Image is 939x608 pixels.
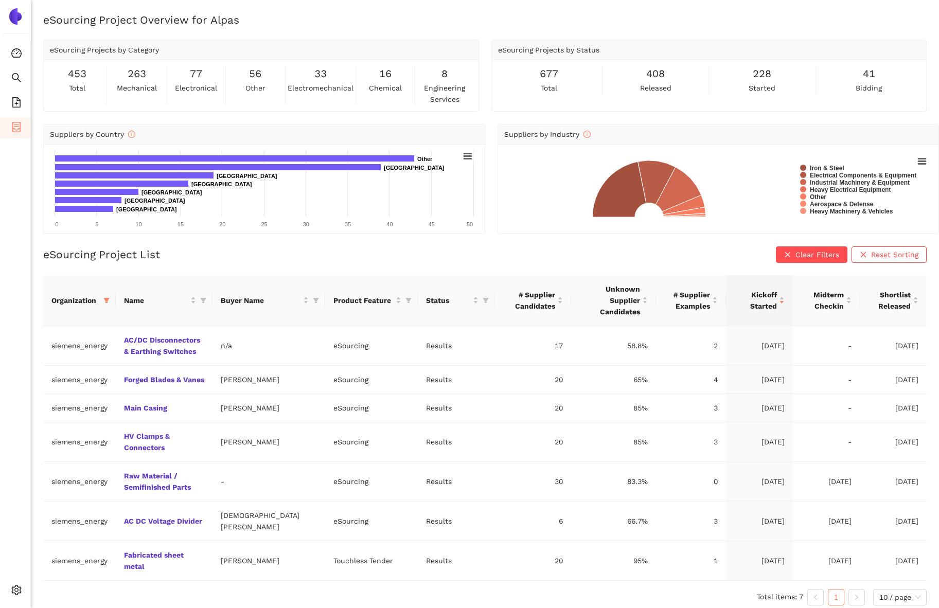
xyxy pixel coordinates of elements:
span: Organization [51,295,99,306]
span: Shortlist Released [868,289,911,312]
td: [PERSON_NAME] [212,422,325,462]
span: right [854,594,860,600]
span: Product Feature [333,295,394,306]
span: Reset Sorting [871,249,918,260]
div: Page Size [873,589,927,605]
th: this column's title is Buyer Name,this column is sortable [212,275,325,326]
td: [PERSON_NAME] [212,366,325,394]
text: 45 [429,221,435,227]
span: mechanical [117,82,157,94]
td: 66.7% [571,502,656,541]
span: released [640,82,671,94]
td: 85% [571,422,656,462]
td: [DATE] [860,326,927,366]
span: total [541,82,557,94]
td: 20 [495,366,571,394]
text: 0 [55,221,58,227]
text: 50 [467,221,473,227]
span: filter [481,293,491,308]
span: file-add [11,94,22,114]
td: siemens_energy [43,326,116,366]
td: siemens_energy [43,366,116,394]
td: [PERSON_NAME] [212,394,325,422]
td: 3 [656,502,726,541]
span: 408 [646,66,665,82]
td: 3 [656,422,726,462]
text: Heavy Electrical Equipment [810,186,891,193]
td: [DATE] [860,394,927,422]
span: filter [403,293,414,308]
span: search [11,69,22,90]
span: filter [313,297,319,303]
text: Other [810,193,826,201]
text: 30 [303,221,309,227]
th: this column's title is Midterm Checkin,this column is sortable [793,275,860,326]
td: eSourcing [325,422,418,462]
span: engineering services [417,82,472,105]
td: [DATE] [860,366,927,394]
li: Total items: 7 [757,589,803,605]
span: close [784,251,791,259]
span: container [11,118,22,139]
td: eSourcing [325,462,418,502]
td: eSourcing [325,326,418,366]
td: [DATE] [726,502,793,541]
button: closeReset Sorting [852,246,927,263]
h2: eSourcing Project Overview for Alpas [43,12,927,27]
th: this column's title is Shortlist Released,this column is sortable [860,275,927,326]
li: Previous Page [807,589,824,605]
td: Results [418,502,495,541]
td: eSourcing [325,394,418,422]
text: Heavy Machinery & Vehicles [810,208,893,215]
text: Electrical Components & Equipment [810,172,916,179]
text: 40 [386,221,393,227]
text: Other [417,156,433,162]
td: [DATE] [860,462,927,502]
span: dashboard [11,44,22,65]
td: - [793,366,860,394]
td: Touchless Tender [325,541,418,581]
img: Logo [7,8,24,25]
td: siemens_energy [43,394,116,422]
span: 41 [863,66,875,82]
span: 33 [314,66,327,82]
td: 4 [656,366,726,394]
span: Midterm Checkin [801,289,844,312]
th: this column's title is Status,this column is sortable [418,275,495,326]
td: - [212,462,325,502]
text: [GEOGRAPHIC_DATA] [217,173,277,179]
text: [GEOGRAPHIC_DATA] [116,206,177,212]
td: siemens_energy [43,422,116,462]
td: 0 [656,462,726,502]
td: 2 [656,326,726,366]
td: [DATE] [793,462,860,502]
text: 10 [135,221,141,227]
text: [GEOGRAPHIC_DATA] [125,198,185,204]
span: 16 [379,66,392,82]
td: eSourcing [325,502,418,541]
li: 1 [828,589,844,605]
td: 20 [495,541,571,581]
td: 65% [571,366,656,394]
td: [DATE] [726,394,793,422]
span: filter [483,297,489,303]
td: [DATE] [726,422,793,462]
td: eSourcing [325,366,418,394]
button: closeClear Filters [776,246,847,263]
button: left [807,589,824,605]
span: eSourcing Projects by Status [498,46,599,54]
td: siemens_energy [43,462,116,502]
th: this column's title is Product Feature,this column is sortable [325,275,418,326]
td: [DATE] [860,541,927,581]
span: filter [311,293,321,308]
td: 85% [571,394,656,422]
text: Iron & Steel [810,165,844,172]
td: [DATE] [726,541,793,581]
td: - [793,422,860,462]
th: this column's title is # Supplier Examples,this column is sortable [656,275,726,326]
span: 677 [540,66,558,82]
td: 30 [495,462,571,502]
td: [DATE] [860,422,927,462]
text: 25 [261,221,267,227]
td: 95% [571,541,656,581]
